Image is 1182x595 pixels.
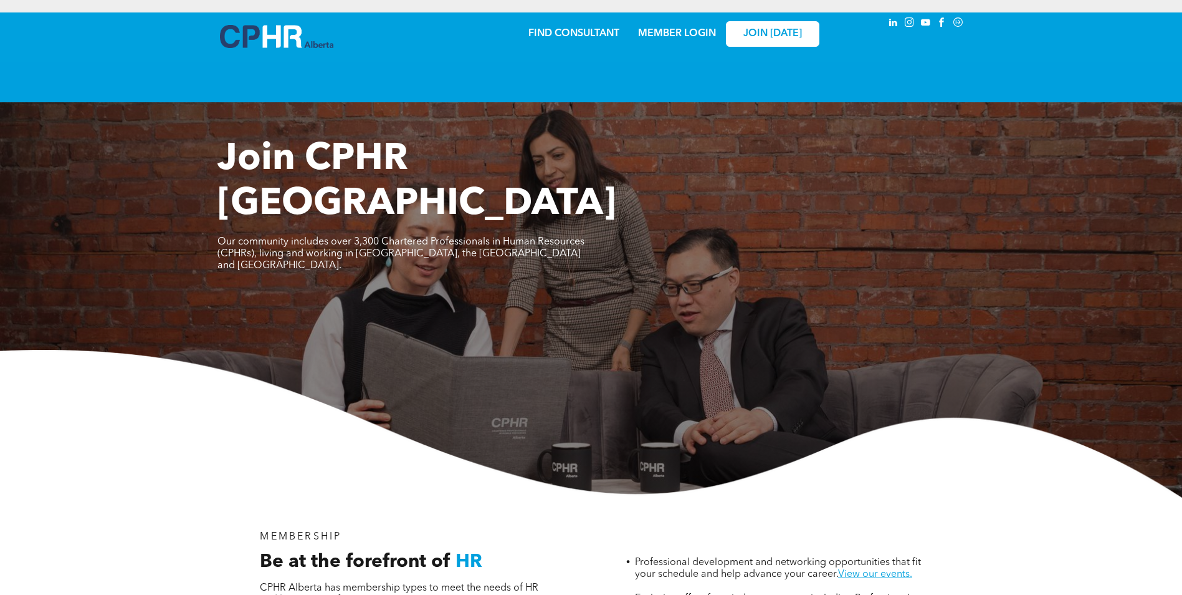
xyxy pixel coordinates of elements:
a: View our events. [838,569,912,579]
a: linkedin [887,16,900,32]
span: Professional development and networking opportunities that fit your schedule and help advance you... [635,558,921,579]
a: FIND CONSULTANT [528,29,619,39]
span: MEMBERSHIP [260,532,341,542]
a: JOIN [DATE] [726,21,819,47]
a: MEMBER LOGIN [638,29,716,39]
span: JOIN [DATE] [743,28,802,40]
a: instagram [903,16,917,32]
img: A blue and white logo for cp alberta [220,25,333,48]
a: Social network [951,16,965,32]
span: HR [455,553,482,571]
a: youtube [919,16,933,32]
a: facebook [935,16,949,32]
span: Be at the forefront of [260,553,450,571]
span: Join CPHR [GEOGRAPHIC_DATA] [217,141,616,223]
span: Our community includes over 3,300 Chartered Professionals in Human Resources (CPHRs), living and ... [217,237,584,271]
